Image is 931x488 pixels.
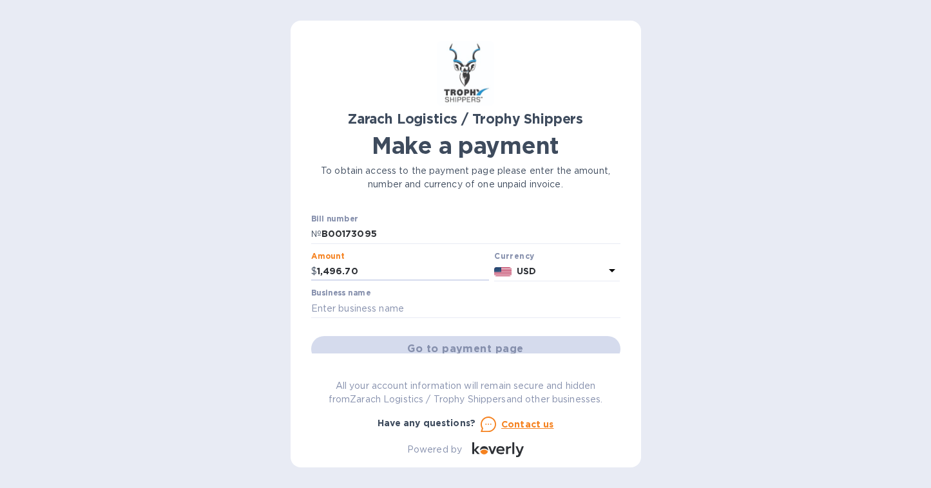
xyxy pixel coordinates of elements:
u: Contact us [501,419,554,429]
input: 0.00 [317,262,490,281]
label: Business name [311,290,370,297]
label: Amount [311,252,344,260]
p: To obtain access to the payment page please enter the amount, number and currency of one unpaid i... [311,164,620,191]
h1: Make a payment [311,132,620,159]
b: Zarach Logistics / Trophy Shippers [348,111,583,127]
p: All your account information will remain secure and hidden from Zarach Logistics / Trophy Shipper... [311,379,620,406]
input: Enter bill number [322,225,620,244]
p: $ [311,265,317,278]
p: Powered by [407,443,462,456]
p: № [311,227,322,241]
img: USD [494,267,512,276]
input: Enter business name [311,299,620,318]
label: Bill number [311,216,358,223]
b: Currency [494,251,534,261]
b: Have any questions? [378,418,476,428]
b: USD [517,266,536,276]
